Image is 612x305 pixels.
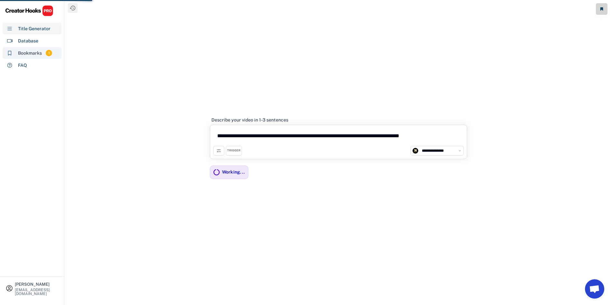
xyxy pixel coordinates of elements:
[15,282,59,286] div: [PERSON_NAME]
[222,169,245,175] div: Working...
[211,117,288,123] div: Describe your video in 1-3 sentences
[18,50,42,57] div: Bookmarks
[18,38,38,44] div: Database
[18,25,51,32] div: Title Generator
[15,288,59,296] div: [EMAIL_ADDRESS][DOMAIN_NAME]
[18,62,27,69] div: FAQ
[46,50,52,56] div: 1
[5,5,53,16] img: CHPRO%20Logo.svg
[413,148,418,154] img: channels4_profile.jpg
[227,148,240,153] div: TRIGGER
[585,279,604,299] a: Chat abierto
